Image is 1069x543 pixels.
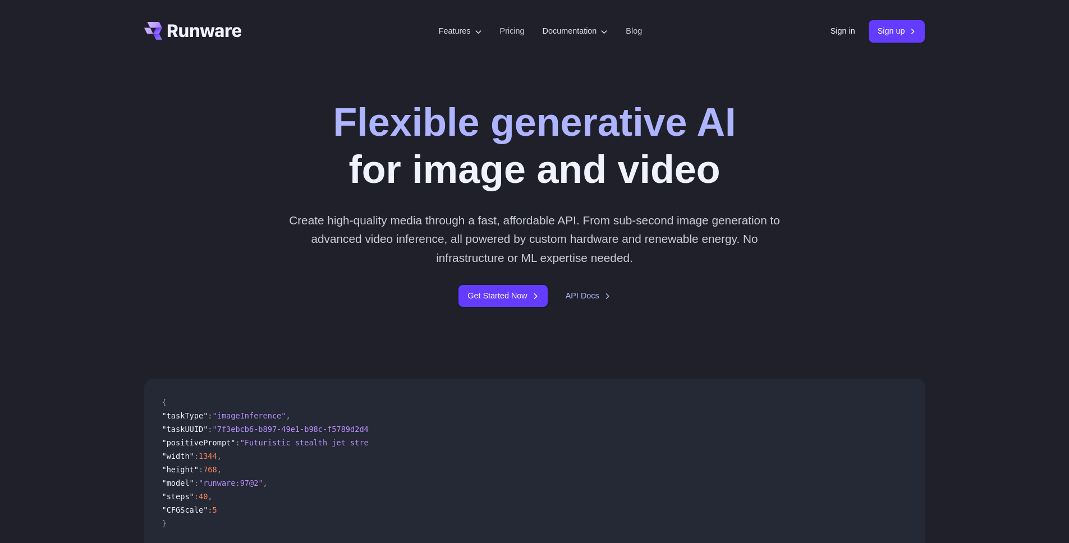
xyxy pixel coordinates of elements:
[208,505,212,514] span: :
[333,100,736,144] strong: Flexible generative AI
[144,22,242,40] a: Go to /
[208,492,212,501] span: ,
[162,465,199,474] span: "height"
[213,505,217,514] span: 5
[199,465,203,474] span: :
[235,438,240,447] span: :
[566,289,611,302] a: API Docs
[199,452,217,461] span: 1344
[162,411,208,420] span: "taskType"
[208,425,212,434] span: :
[213,411,286,420] span: "imageInference"
[162,505,208,514] span: "CFGScale"
[199,478,263,487] span: "runware:97@2"
[263,478,268,487] span: ,
[194,452,199,461] span: :
[240,438,658,447] span: "Futuristic stealth jet streaking through a neon-lit cityscape with glowing purple exhaust"
[162,492,194,501] span: "steps"
[333,99,736,193] h1: for image and video
[458,285,547,307] a: Get Started Now
[162,398,167,407] span: {
[162,438,236,447] span: "positivePrompt"
[543,25,608,38] label: Documentation
[831,25,855,38] a: Sign in
[199,492,208,501] span: 40
[626,25,642,38] a: Blog
[208,411,212,420] span: :
[285,211,784,267] p: Create high-quality media through a fast, affordable API. From sub-second image generation to adv...
[162,425,208,434] span: "taskUUID"
[217,465,222,474] span: ,
[194,492,199,501] span: :
[213,425,387,434] span: "7f3ebcb6-b897-49e1-b98c-f5789d2d40d7"
[162,452,194,461] span: "width"
[869,20,925,42] a: Sign up
[203,465,217,474] span: 768
[439,25,482,38] label: Features
[194,478,199,487] span: :
[500,25,525,38] a: Pricing
[217,452,222,461] span: ,
[162,519,167,528] span: }
[286,411,290,420] span: ,
[162,478,194,487] span: "model"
